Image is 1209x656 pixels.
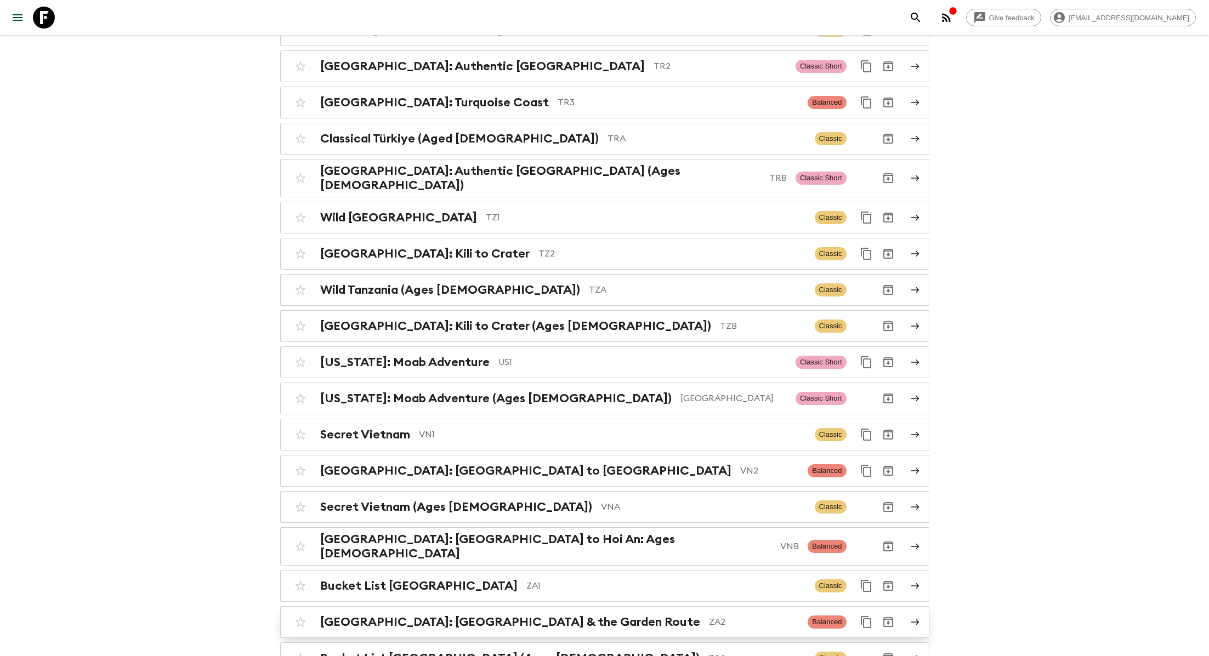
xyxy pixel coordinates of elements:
span: Classic Short [796,392,847,405]
button: Archive [877,279,899,301]
a: [GEOGRAPHIC_DATA]: Authentic [GEOGRAPHIC_DATA]TR2Classic ShortDuplicate for 45-59Archive [280,50,929,82]
p: VN1 [419,428,806,441]
a: [GEOGRAPHIC_DATA]: Kili to CraterTZ2ClassicDuplicate for 45-59Archive [280,238,929,270]
span: Classic [815,428,847,441]
h2: [GEOGRAPHIC_DATA]: [GEOGRAPHIC_DATA] & the Garden Route [320,615,700,629]
h2: Secret Vietnam [320,427,410,442]
span: Balanced [808,615,846,629]
button: Duplicate for 45-59 [855,611,877,633]
p: ZA1 [526,579,806,592]
span: Classic [815,211,847,224]
a: Give feedback [966,9,1041,26]
h2: [GEOGRAPHIC_DATA]: [GEOGRAPHIC_DATA] to [GEOGRAPHIC_DATA] [320,464,731,478]
a: [US_STATE]: Moab Adventure (Ages [DEMOGRAPHIC_DATA])[GEOGRAPHIC_DATA]Classic ShortArchive [280,383,929,414]
button: Duplicate for 45-59 [855,243,877,265]
a: Secret VietnamVN1ClassicDuplicate for 45-59Archive [280,419,929,450]
button: Archive [877,207,899,229]
a: Wild [GEOGRAPHIC_DATA]TZ1ClassicDuplicate for 45-59Archive [280,202,929,233]
button: Archive [877,55,899,77]
h2: [GEOGRAPHIC_DATA]: Turquoise Coast [320,95,549,110]
p: US1 [498,356,787,369]
a: Secret Vietnam (Ages [DEMOGRAPHIC_DATA])VNAClassicArchive [280,491,929,523]
a: [GEOGRAPHIC_DATA]: Turquoise CoastTR3BalancedDuplicate for 45-59Archive [280,87,929,118]
a: [US_STATE]: Moab AdventureUS1Classic ShortDuplicate for 45-59Archive [280,346,929,378]
p: ZA2 [709,615,799,629]
button: Archive [877,351,899,373]
h2: [US_STATE]: Moab Adventure [320,355,490,369]
h2: Classical Türkiye (Aged [DEMOGRAPHIC_DATA]) [320,132,599,146]
button: Archive [877,387,899,409]
span: Balanced [808,540,846,553]
button: Archive [877,496,899,518]
button: menu [7,7,29,28]
p: [GEOGRAPHIC_DATA] [680,392,787,405]
button: Duplicate for 45-59 [855,207,877,229]
h2: [GEOGRAPHIC_DATA]: [GEOGRAPHIC_DATA] to Hoi An: Ages [DEMOGRAPHIC_DATA] [320,532,772,561]
span: Classic [815,320,847,333]
h2: Bucket List [GEOGRAPHIC_DATA] [320,579,518,593]
span: Classic Short [796,172,847,185]
a: [GEOGRAPHIC_DATA]: [GEOGRAPHIC_DATA] to Hoi An: Ages [DEMOGRAPHIC_DATA]VNBBalancedArchive [280,527,929,566]
button: Duplicate for 45-59 [855,92,877,113]
p: TZ1 [486,211,806,224]
a: [GEOGRAPHIC_DATA]: [GEOGRAPHIC_DATA] & the Garden RouteZA2BalancedDuplicate for 45-59Archive [280,606,929,638]
p: VNB [780,540,799,553]
p: TRA [608,132,806,145]
div: [EMAIL_ADDRESS][DOMAIN_NAME] [1050,9,1196,26]
span: Classic [815,132,847,145]
p: VN2 [740,464,799,477]
span: Classic Short [796,356,847,369]
a: [GEOGRAPHIC_DATA]: Authentic [GEOGRAPHIC_DATA] (Ages [DEMOGRAPHIC_DATA])TRBClassic ShortArchive [280,159,929,197]
h2: [GEOGRAPHIC_DATA]: Kili to Crater [320,247,530,261]
button: Archive [877,92,899,113]
button: Archive [877,611,899,633]
button: Archive [877,167,899,189]
span: Classic [815,283,847,296]
span: Balanced [808,464,846,477]
p: TZB [720,320,806,333]
span: Classic [815,500,847,514]
button: Archive [877,243,899,265]
p: TZ2 [538,247,806,260]
h2: [US_STATE]: Moab Adventure (Ages [DEMOGRAPHIC_DATA]) [320,391,672,406]
p: TRB [769,172,787,185]
span: Classic [815,247,847,260]
span: Classic Short [796,60,847,73]
h2: Wild [GEOGRAPHIC_DATA] [320,210,477,225]
a: [GEOGRAPHIC_DATA]: [GEOGRAPHIC_DATA] to [GEOGRAPHIC_DATA]VN2BalancedDuplicate for 45-59Archive [280,455,929,487]
h2: Secret Vietnam (Ages [DEMOGRAPHIC_DATA]) [320,500,592,514]
button: Archive [877,575,899,597]
button: Archive [877,535,899,557]
button: search adventures [905,7,927,28]
a: Bucket List [GEOGRAPHIC_DATA]ZA1ClassicDuplicate for 45-59Archive [280,570,929,602]
h2: Wild Tanzania (Ages [DEMOGRAPHIC_DATA]) [320,283,580,297]
span: Classic [815,579,847,592]
h2: [GEOGRAPHIC_DATA]: Authentic [GEOGRAPHIC_DATA] [320,59,645,73]
button: Archive [877,128,899,150]
h2: [GEOGRAPHIC_DATA]: Kili to Crater (Ages [DEMOGRAPHIC_DATA]) [320,319,711,333]
p: TR3 [558,96,799,109]
button: Archive [877,460,899,482]
span: Balanced [808,96,846,109]
p: TR2 [654,60,787,73]
a: Classical Türkiye (Aged [DEMOGRAPHIC_DATA])TRAClassicArchive [280,123,929,155]
a: [GEOGRAPHIC_DATA]: Kili to Crater (Ages [DEMOGRAPHIC_DATA])TZBClassicArchive [280,310,929,342]
p: TZA [589,283,806,296]
p: VNA [601,500,806,514]
h2: [GEOGRAPHIC_DATA]: Authentic [GEOGRAPHIC_DATA] (Ages [DEMOGRAPHIC_DATA]) [320,164,760,192]
button: Duplicate for 45-59 [855,575,877,597]
a: Wild Tanzania (Ages [DEMOGRAPHIC_DATA])TZAClassicArchive [280,274,929,306]
button: Archive [877,424,899,446]
span: [EMAIL_ADDRESS][DOMAIN_NAME] [1063,14,1195,22]
span: Give feedback [983,14,1041,22]
button: Duplicate for 45-59 [855,55,877,77]
button: Archive [877,315,899,337]
button: Duplicate for 45-59 [855,351,877,373]
button: Duplicate for 45-59 [855,424,877,446]
button: Duplicate for 45-59 [855,460,877,482]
